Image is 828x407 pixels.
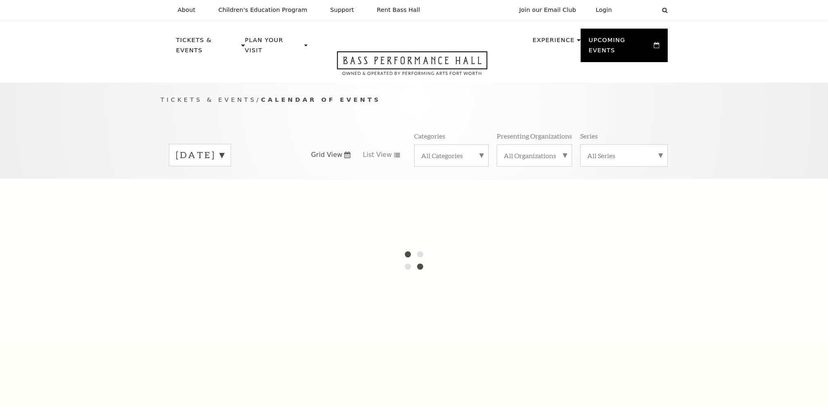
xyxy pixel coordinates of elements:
label: All Series [587,151,661,160]
p: Presenting Organizations [497,132,572,140]
span: List View [363,150,392,159]
label: [DATE] [176,149,224,161]
p: Upcoming Events [589,35,652,60]
p: Plan Your Visit [245,35,302,60]
p: Rent Bass Hall [377,7,420,13]
p: Support [330,7,354,13]
p: / [161,95,668,105]
span: Calendar of Events [261,96,381,103]
label: All Categories [421,151,482,160]
p: Series [580,132,598,140]
p: Categories [414,132,445,140]
label: All Organizations [504,151,565,160]
span: Grid View [311,150,343,159]
p: Experience [532,35,574,50]
span: Tickets & Events [161,96,257,103]
p: Tickets & Events [176,35,240,60]
p: Children's Education Program [218,7,307,13]
p: About [178,7,195,13]
select: Select: [625,6,654,14]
